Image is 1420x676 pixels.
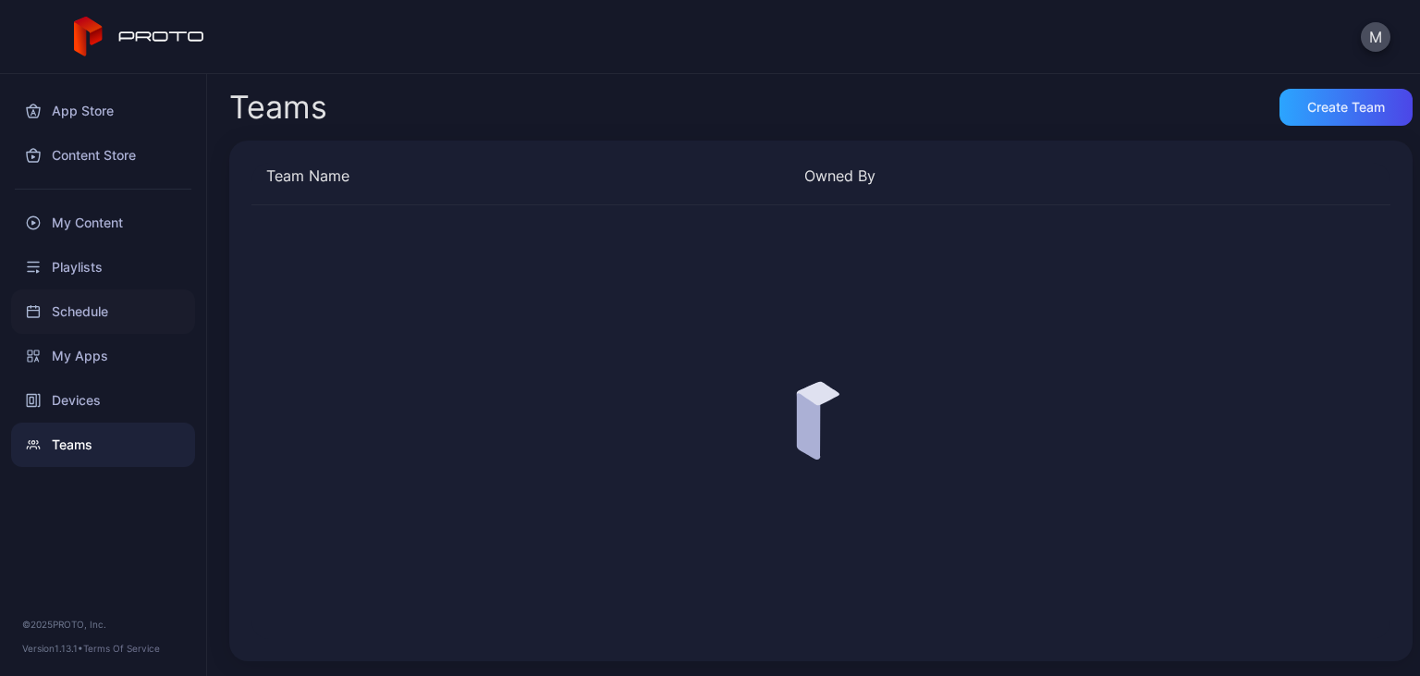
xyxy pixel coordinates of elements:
[266,165,790,187] div: Team Name
[804,165,1328,187] div: Owned By
[11,133,195,178] a: Content Store
[229,92,327,123] div: Teams
[11,334,195,378] a: My Apps
[11,245,195,289] a: Playlists
[11,89,195,133] a: App Store
[83,643,160,654] a: Terms Of Service
[11,289,195,334] a: Schedule
[22,617,184,632] div: © 2025 PROTO, Inc.
[11,423,195,467] a: Teams
[22,643,83,654] span: Version 1.13.1 •
[1279,89,1413,126] button: Create Team
[11,201,195,245] a: My Content
[11,378,195,423] a: Devices
[1361,22,1390,52] button: M
[1307,100,1385,115] div: Create Team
